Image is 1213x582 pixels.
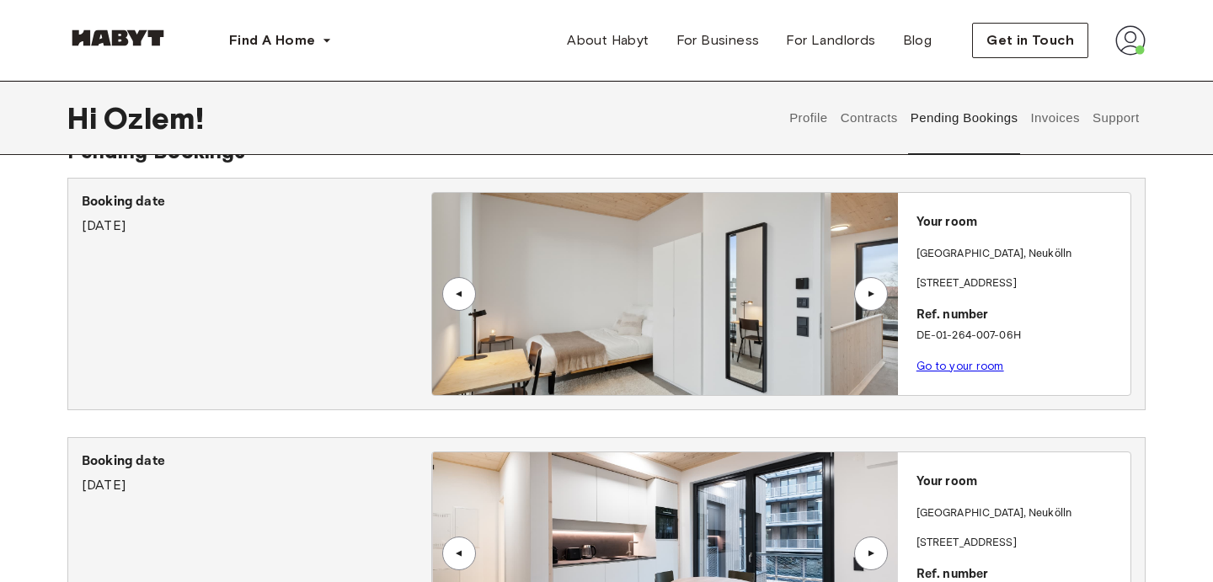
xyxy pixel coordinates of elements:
span: For Landlords [786,30,875,51]
div: ▲ [863,548,879,558]
div: [DATE] [82,192,431,236]
div: user profile tabs [783,81,1146,155]
p: [STREET_ADDRESS] [916,275,1124,292]
p: [GEOGRAPHIC_DATA] , Neukölln [916,246,1071,263]
p: Ref. number [916,306,1124,325]
button: Get in Touch [972,23,1088,58]
button: Invoices [1029,81,1082,155]
span: Get in Touch [986,30,1074,51]
button: Support [1090,81,1141,155]
div: [DATE] [82,451,431,495]
button: Contracts [838,81,900,155]
span: For Business [676,30,760,51]
div: ▲ [451,548,468,558]
div: ▲ [451,289,468,299]
img: Habyt [67,29,168,46]
span: Ozlem ! [104,100,204,136]
a: For Business [663,24,773,57]
button: Find A Home [216,24,345,57]
p: Your room [916,213,1124,232]
div: ▲ [863,289,879,299]
img: avatar [1115,25,1146,56]
span: Blog [903,30,932,51]
span: About Habyt [567,30,649,51]
span: Find A Home [229,30,315,51]
p: Booking date [82,451,431,472]
a: For Landlords [772,24,889,57]
p: DE-01-264-007-06H [916,328,1124,344]
a: Blog [890,24,946,57]
img: Image of the room [432,193,897,395]
button: Profile [788,81,831,155]
a: Go to your room [916,360,1004,372]
a: About Habyt [553,24,662,57]
span: Hi [67,100,104,136]
p: Booking date [82,192,431,212]
p: [GEOGRAPHIC_DATA] , Neukölln [916,505,1071,522]
p: [STREET_ADDRESS] [916,535,1124,552]
p: Your room [916,473,1124,492]
button: Pending Bookings [908,81,1020,155]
